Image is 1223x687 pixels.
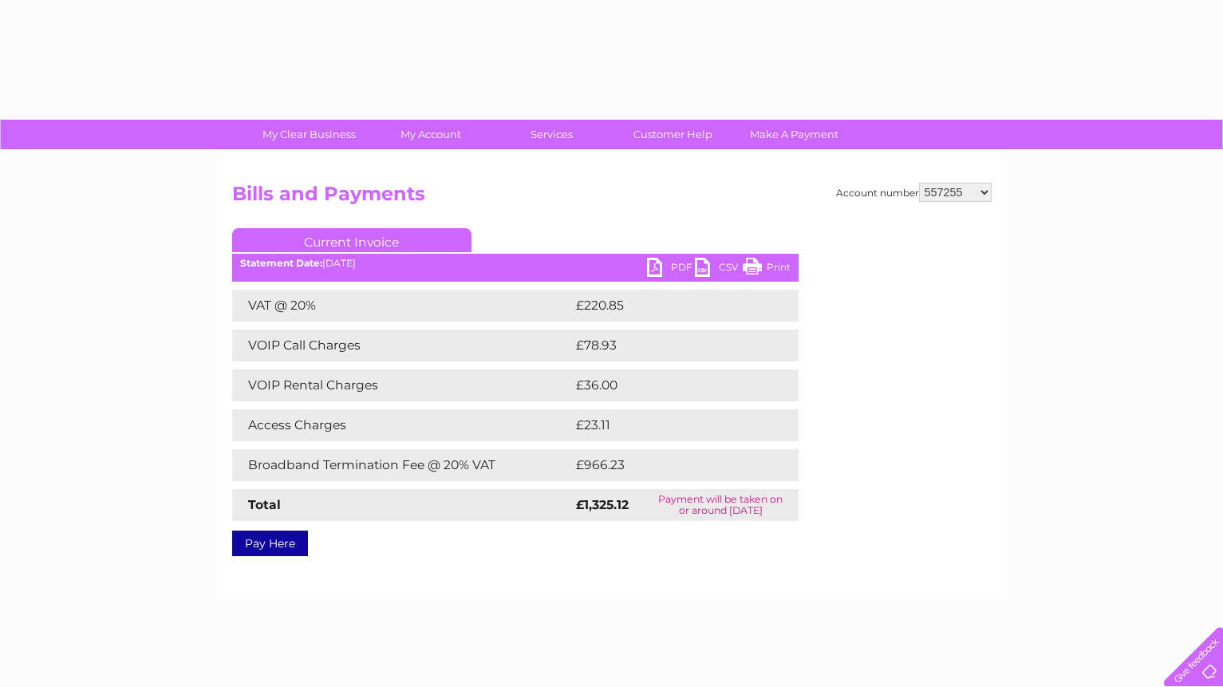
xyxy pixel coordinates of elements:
[836,183,992,202] div: Account number
[232,409,572,441] td: Access Charges
[232,531,308,556] a: Pay Here
[572,409,763,441] td: £23.11
[695,258,743,281] a: CSV
[486,120,617,149] a: Services
[728,120,860,149] a: Make A Payment
[572,290,771,322] td: £220.85
[643,489,799,521] td: Payment will be taken on or around [DATE]
[572,369,767,401] td: £36.00
[647,258,695,281] a: PDF
[232,369,572,401] td: VOIP Rental Charges
[232,330,572,361] td: VOIP Call Charges
[232,228,471,252] a: Current Invoice
[232,258,799,269] div: [DATE]
[243,120,375,149] a: My Clear Business
[240,257,322,269] b: Statement Date:
[365,120,496,149] a: My Account
[248,497,281,512] strong: Total
[572,330,767,361] td: £78.93
[572,449,771,481] td: £966.23
[576,497,629,512] strong: £1,325.12
[232,183,992,213] h2: Bills and Payments
[607,120,739,149] a: Customer Help
[232,449,572,481] td: Broadband Termination Fee @ 20% VAT
[743,258,791,281] a: Print
[232,290,572,322] td: VAT @ 20%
